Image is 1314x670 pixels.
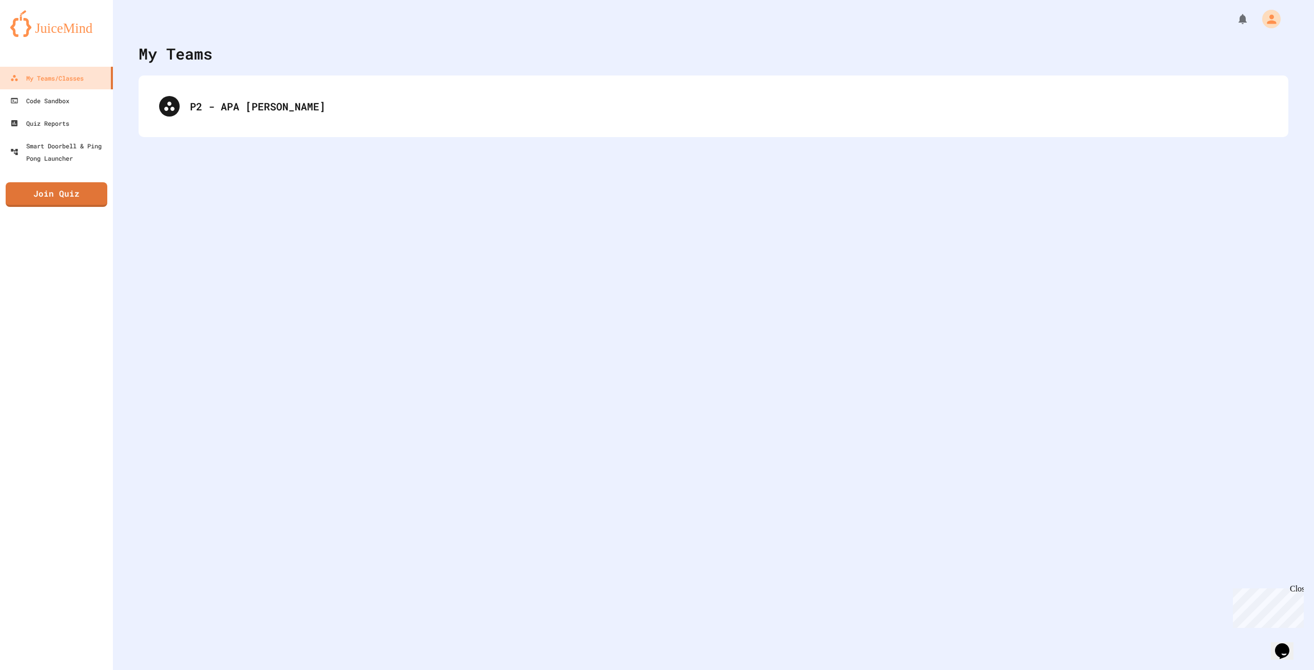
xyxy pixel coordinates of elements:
iframe: chat widget [1229,584,1304,628]
div: Smart Doorbell & Ping Pong Launcher [10,140,109,164]
div: My Notifications [1218,10,1251,28]
div: P2 - APA [PERSON_NAME] [149,86,1278,127]
div: My Teams/Classes [10,72,84,84]
a: Join Quiz [6,182,107,207]
div: P2 - APA [PERSON_NAME] [190,99,1268,114]
div: My Teams [139,42,212,65]
div: Quiz Reports [10,117,69,129]
div: My Account [1251,7,1283,31]
div: Code Sandbox [10,94,69,107]
iframe: chat widget [1271,629,1304,660]
img: logo-orange.svg [10,10,103,37]
div: Chat with us now!Close [4,4,71,65]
